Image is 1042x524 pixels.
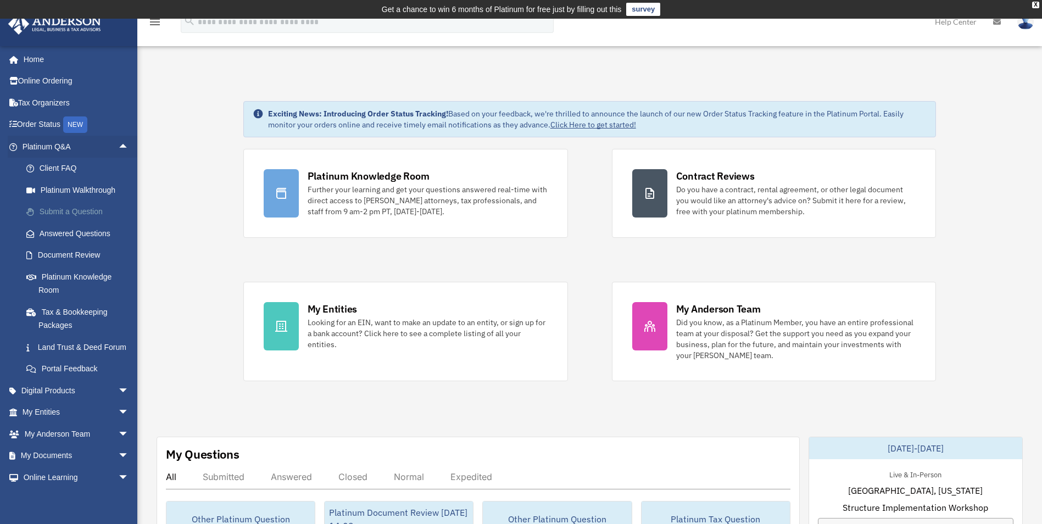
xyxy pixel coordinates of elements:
a: Tax Organizers [8,92,146,114]
a: Contract Reviews Do you have a contract, rental agreement, or other legal document you would like... [612,149,937,238]
div: My Entities [308,302,357,316]
div: Further your learning and get your questions answered real-time with direct access to [PERSON_NAM... [308,184,548,217]
div: Answered [271,471,312,482]
div: Did you know, as a Platinum Member, you have an entire professional team at your disposal? Get th... [676,317,916,361]
span: arrow_drop_down [118,380,140,402]
i: menu [148,15,161,29]
span: arrow_drop_down [118,445,140,467]
a: Submit a Question [15,201,146,223]
div: All [166,471,176,482]
a: Tax & Bookkeeping Packages [15,301,146,336]
div: My Anderson Team [676,302,761,316]
a: Platinum Knowledge Room [15,266,146,301]
span: Structure Implementation Workshop [843,501,988,514]
a: Portal Feedback [15,358,146,380]
a: Land Trust & Deed Forum [15,336,146,358]
div: Contract Reviews [676,169,755,183]
div: NEW [63,116,87,133]
span: arrow_drop_up [118,136,140,158]
a: survey [626,3,660,16]
div: Submitted [203,471,244,482]
a: My Anderson Teamarrow_drop_down [8,423,146,445]
div: Do you have a contract, rental agreement, or other legal document you would like an attorney's ad... [676,184,916,217]
div: Expedited [450,471,492,482]
a: Platinum Knowledge Room Further your learning and get your questions answered real-time with dire... [243,149,568,238]
span: arrow_drop_down [118,423,140,445]
div: Live & In-Person [881,468,950,480]
a: Answered Questions [15,222,146,244]
a: Online Ordering [8,70,146,92]
a: My Entities Looking for an EIN, want to make an update to an entity, or sign up for a bank accoun... [243,282,568,381]
a: My Documentsarrow_drop_down [8,445,146,467]
a: Order StatusNEW [8,114,146,136]
a: Digital Productsarrow_drop_down [8,380,146,402]
span: arrow_drop_down [118,466,140,489]
div: Platinum Knowledge Room [308,169,430,183]
strong: Exciting News: Introducing Order Status Tracking! [268,109,448,119]
a: Online Learningarrow_drop_down [8,466,146,488]
a: Document Review [15,244,146,266]
a: Home [8,48,140,70]
img: User Pic [1017,14,1034,30]
a: My Anderson Team Did you know, as a Platinum Member, you have an entire professional team at your... [612,282,937,381]
a: Click Here to get started! [550,120,636,130]
div: Based on your feedback, we're thrilled to announce the launch of our new Order Status Tracking fe... [268,108,927,130]
div: Closed [338,471,367,482]
img: Anderson Advisors Platinum Portal [5,13,104,35]
span: arrow_drop_down [118,402,140,424]
a: menu [148,19,161,29]
a: Client FAQ [15,158,146,180]
div: My Questions [166,446,239,462]
div: close [1032,2,1039,8]
span: [GEOGRAPHIC_DATA], [US_STATE] [848,484,983,497]
i: search [183,15,196,27]
a: Platinum Q&Aarrow_drop_up [8,136,146,158]
a: Platinum Walkthrough [15,179,146,201]
div: Normal [394,471,424,482]
a: My Entitiesarrow_drop_down [8,402,146,423]
div: Looking for an EIN, want to make an update to an entity, or sign up for a bank account? Click her... [308,317,548,350]
div: [DATE]-[DATE] [809,437,1022,459]
div: Get a chance to win 6 months of Platinum for free just by filling out this [382,3,622,16]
